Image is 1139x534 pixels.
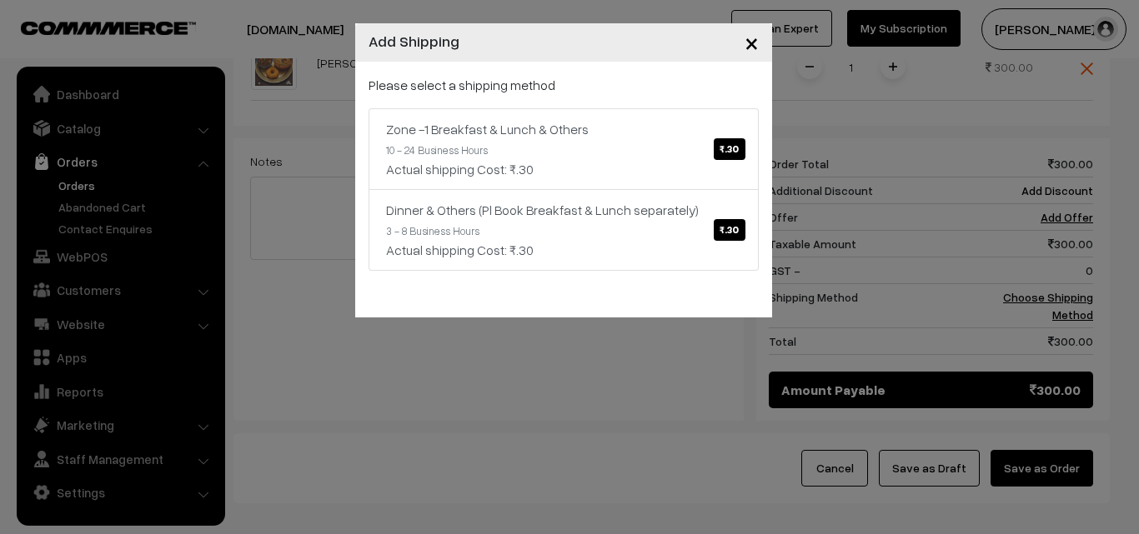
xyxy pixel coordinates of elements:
div: Dinner & Others (Pl Book Breakfast & Lunch separately) [386,200,741,220]
small: 10 - 24 Business Hours [386,143,488,157]
p: Please select a shipping method [369,75,759,95]
div: Actual shipping Cost: ₹.30 [386,240,741,260]
span: × [745,27,759,57]
a: Dinner & Others (Pl Book Breakfast & Lunch separately)₹.30 3 - 8 Business HoursActual shipping Co... [369,189,759,271]
a: Zone -1 Breakfast & Lunch & Others₹.30 10 - 24 Business HoursActual shipping Cost: ₹.30 [369,108,759,190]
small: 3 - 8 Business Hours [386,224,479,237]
div: Zone -1 Breakfast & Lunch & Others [386,119,741,139]
span: ₹.30 [714,138,745,160]
button: Close [731,17,772,68]
span: ₹.30 [714,219,745,241]
h4: Add Shipping [369,30,459,52]
div: Actual shipping Cost: ₹.30 [386,159,741,179]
